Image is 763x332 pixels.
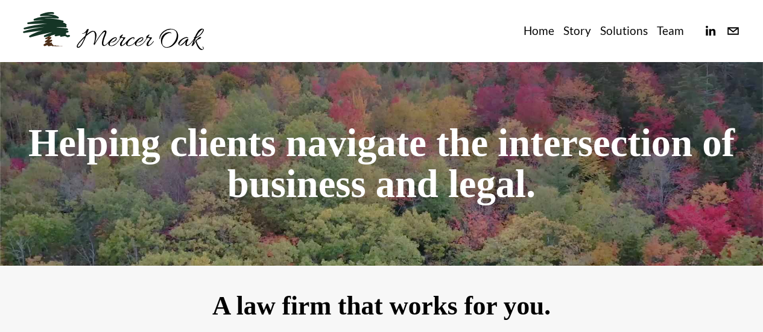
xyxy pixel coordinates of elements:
[23,123,740,204] h1: Helping clients navigate the intersection of business and legal.
[563,21,591,40] a: Story
[657,21,684,40] a: Team
[113,291,651,320] h2: A law firm that works for you.
[726,24,740,38] a: info@merceroaklaw.com
[703,24,717,38] a: linkedin-unauth
[524,21,554,40] a: Home
[600,21,648,40] a: Solutions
